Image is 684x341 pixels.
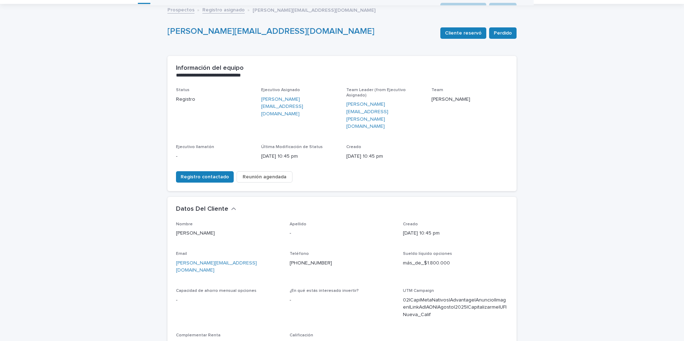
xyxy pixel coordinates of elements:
p: Registro [176,96,253,103]
span: Nombre [176,222,193,226]
p: [PERSON_NAME] [176,230,281,237]
a: [PERSON_NAME][EMAIL_ADDRESS][DOMAIN_NAME] [261,96,338,118]
a: [PERSON_NAME][EMAIL_ADDRESS][DOMAIN_NAME] [167,27,374,36]
span: Reunión agendada [243,173,286,180]
span: Perdido [494,5,512,12]
button: Datos Del Cliente [176,205,236,213]
p: - [176,153,253,160]
span: ¿En qué estás interesado invertir? [290,289,359,293]
p: - [290,230,395,237]
a: Registro asignado [202,5,245,14]
button: Cliente reservó [440,3,486,14]
span: Última Modificación de Status [261,145,323,149]
h2: [PERSON_NAME][EMAIL_ADDRESS][DOMAIN_NAME] [167,4,371,14]
button: Perdido [489,3,517,14]
button: Cliente reservó [440,27,486,39]
a: Prospectos [167,5,195,14]
p: [PERSON_NAME][EMAIL_ADDRESS][DOMAIN_NAME] [253,6,375,14]
span: Email [176,252,187,256]
p: [DATE] 10:45 pm [403,230,508,237]
span: UTM Campaign [403,289,434,293]
p: - [290,297,395,304]
span: Team Leader (from Ejecutivo Asignado) [346,88,406,97]
span: Creado [403,222,418,226]
span: Ejecutivo llamatón [176,145,214,149]
h2: Datos Del Cliente [176,205,228,213]
p: [DATE] 10:45 pm [261,153,338,160]
p: más_de_$1.800.000 [403,259,508,267]
a: [PERSON_NAME][EMAIL_ADDRESS][DOMAIN_NAME] [176,261,257,273]
span: Ejecutivo Asignado [261,88,300,92]
span: Complementar Renta [176,333,221,337]
span: Capacidad de ahorro mensual opciones [176,289,256,293]
span: Teléfono [290,252,309,256]
h2: Información del equipo [176,64,244,72]
p: [DATE] 10:45 pm [346,153,423,160]
span: Calificación [290,333,313,337]
a: [PHONE_NUMBER] [290,261,332,266]
a: [PERSON_NAME][EMAIL_ADDRESS][PERSON_NAME][DOMAIN_NAME] [346,101,423,130]
button: Reunión agendada [237,171,292,183]
span: Registro contactado [181,173,229,180]
p: - [176,297,281,304]
button: Registro contactado [176,171,234,183]
span: Team [431,88,443,92]
span: Cliente reservó [445,5,482,12]
span: Cliente reservó [445,30,482,37]
span: Perdido [494,30,512,37]
button: Perdido [489,27,517,39]
span: Apellido [290,222,306,226]
p: [PERSON_NAME] [431,96,508,103]
p: 02|CapiMetaNativos|Advantage|Anuncio|Imagen|LinkAd|AON|Agosto|2025|Capitalizarme|UF|Nueva_Calif [403,297,508,319]
span: Creado [346,145,361,149]
span: Status [176,88,190,92]
span: Sueldo líquido opciones [403,252,452,256]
